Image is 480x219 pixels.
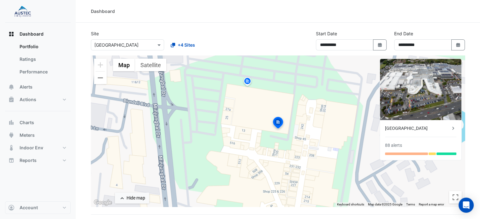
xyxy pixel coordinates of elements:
label: Site [91,30,99,37]
button: Zoom in [94,59,107,71]
button: Show street map [113,59,135,71]
button: Keyboard shortcuts [337,202,364,207]
a: Ratings [15,53,71,66]
button: Dashboard [5,28,71,40]
button: Reports [5,154,71,167]
button: Toggle fullscreen view [449,191,462,204]
div: Hide map [127,195,145,201]
span: Meters [20,132,35,138]
button: Account [5,201,71,214]
app-icon: Charts [8,119,15,126]
span: +4 Sites [178,42,195,48]
a: Performance [15,66,71,78]
a: Report a map error [419,203,444,206]
div: Dashboard [5,40,71,81]
a: Terms (opens in new tab) [406,203,415,206]
div: Dashboard [91,8,115,14]
app-icon: Meters [8,132,15,138]
button: Indoor Env [5,141,71,154]
button: Meters [5,129,71,141]
span: Map data ©2025 Google [368,203,402,206]
img: Google [92,199,113,207]
button: Alerts [5,81,71,93]
button: +4 Sites [167,39,199,50]
button: Hide map [115,193,149,204]
img: Tweed City Shopping Centre [380,59,461,120]
app-icon: Reports [8,157,15,164]
label: End Date [394,30,413,37]
button: Actions [5,93,71,106]
span: Actions [20,96,36,103]
span: Dashboard [20,31,44,37]
div: 88 alerts [385,142,402,149]
img: site-pin-selected.svg [271,116,285,131]
span: Indoor Env [20,145,43,151]
button: Show satellite imagery [135,59,166,71]
app-icon: Dashboard [8,31,15,37]
span: Alerts [20,84,33,90]
div: [GEOGRAPHIC_DATA] [385,125,450,132]
app-icon: Indoor Env [8,145,15,151]
label: Start Date [316,30,337,37]
fa-icon: Select Date [455,42,461,48]
button: Charts [5,116,71,129]
a: Portfolio [15,40,71,53]
span: Charts [20,119,34,126]
button: Zoom out [94,72,107,84]
app-icon: Actions [8,96,15,103]
div: Open Intercom Messenger [459,198,474,213]
a: Open this area in Google Maps (opens a new window) [92,199,113,207]
span: Account [20,205,38,211]
img: site-pin.svg [242,77,252,88]
app-icon: Alerts [8,84,15,90]
span: Reports [20,157,37,164]
fa-icon: Select Date [377,42,383,48]
img: Company Logo [8,5,36,18]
